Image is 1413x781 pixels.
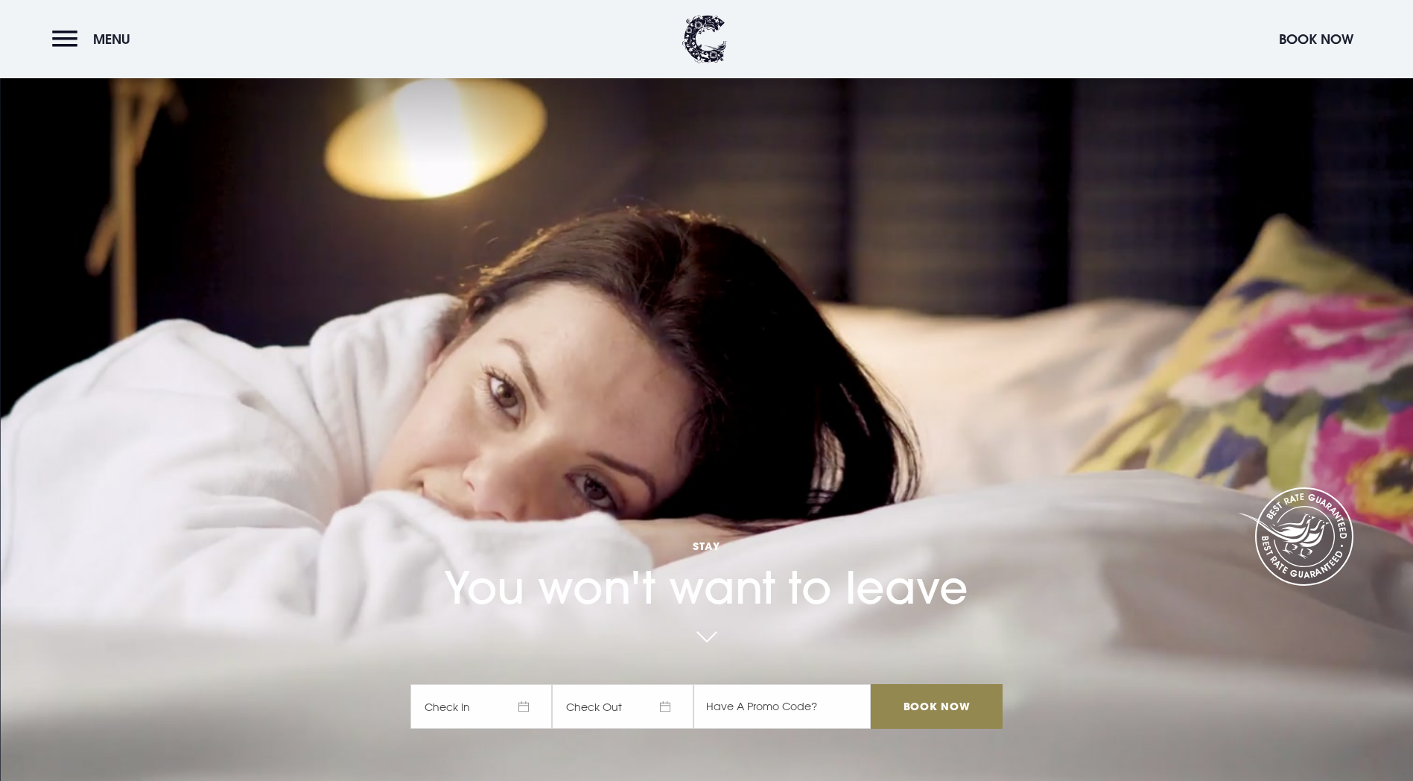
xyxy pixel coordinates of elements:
img: Clandeboye Lodge [682,15,727,63]
span: Check In [410,684,552,729]
span: Menu [93,31,130,48]
input: Have A Promo Code? [693,684,871,729]
h1: You won't want to leave [410,490,1002,614]
span: Check Out [552,684,693,729]
span: Stay [410,539,1002,553]
button: Menu [52,23,138,55]
button: Book Now [1271,23,1361,55]
input: Book Now [871,684,1002,729]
